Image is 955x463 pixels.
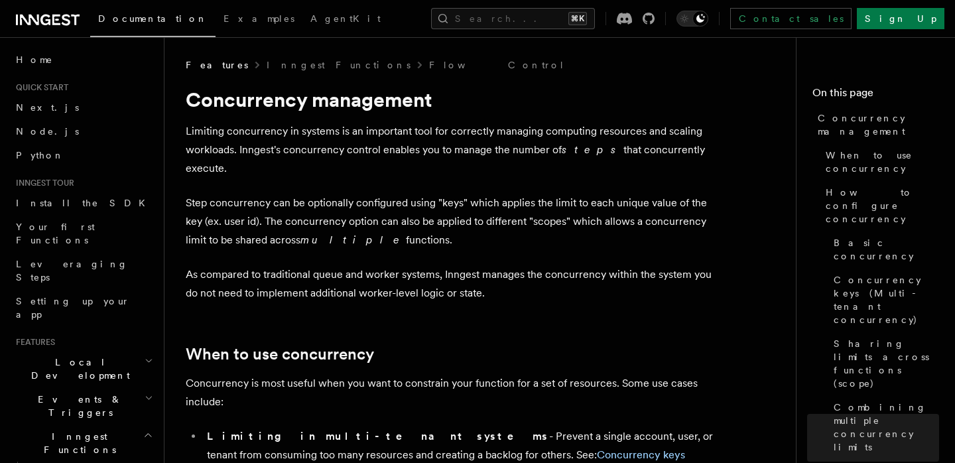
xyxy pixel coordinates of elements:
span: Install the SDK [16,198,153,208]
strong: Limiting in multi-tenant systems [207,430,549,442]
a: Your first Functions [11,215,156,252]
p: Concurrency is most useful when you want to constrain your function for a set of resources. Some ... [186,374,716,411]
a: Leveraging Steps [11,252,156,289]
a: Flow Control [429,58,565,72]
span: Your first Functions [16,222,95,245]
em: multiple [300,233,406,246]
span: Local Development [11,356,145,382]
a: Node.js [11,119,156,143]
a: Setting up your app [11,289,156,326]
a: Home [11,48,156,72]
span: AgentKit [310,13,381,24]
span: Concurrency keys (Multi-tenant concurrency) [834,273,939,326]
button: Events & Triggers [11,387,156,425]
a: Examples [216,4,302,36]
span: Home [16,53,53,66]
span: Python [16,150,64,161]
button: Search...⌘K [431,8,595,29]
a: Documentation [90,4,216,37]
span: Leveraging Steps [16,259,128,283]
p: Limiting concurrency in systems is an important tool for correctly managing computing resources a... [186,122,716,178]
span: Documentation [98,13,208,24]
span: Features [186,58,248,72]
span: Node.js [16,126,79,137]
a: How to configure concurrency [820,180,939,231]
a: Inngest Functions [267,58,411,72]
span: How to configure concurrency [826,186,939,226]
span: Features [11,337,55,348]
a: Concurrency management [812,106,939,143]
a: Next.js [11,96,156,119]
span: Inngest Functions [11,430,143,456]
span: Next.js [16,102,79,113]
button: Inngest Functions [11,425,156,462]
a: Contact sales [730,8,852,29]
p: Step concurrency can be optionally configured using "keys" which applies the limit to each unique... [186,194,716,249]
h1: Concurrency management [186,88,716,111]
a: Python [11,143,156,167]
a: Basic concurrency [828,231,939,268]
h4: On this page [812,85,939,106]
a: Sign Up [857,8,944,29]
span: When to use concurrency [826,149,939,175]
a: AgentKit [302,4,389,36]
p: As compared to traditional queue and worker systems, Inngest manages the concurrency within the s... [186,265,716,302]
span: Concurrency management [818,111,939,138]
a: Concurrency keys (Multi-tenant concurrency) [828,268,939,332]
a: When to use concurrency [820,143,939,180]
button: Toggle dark mode [676,11,708,27]
kbd: ⌘K [568,12,587,25]
span: Inngest tour [11,178,74,188]
a: When to use concurrency [186,345,374,364]
span: Sharing limits across functions (scope) [834,337,939,390]
span: Events & Triggers [11,393,145,419]
span: Examples [223,13,294,24]
button: Local Development [11,350,156,387]
span: Basic concurrency [834,236,939,263]
a: Combining multiple concurrency limits [828,395,939,459]
a: Install the SDK [11,191,156,215]
span: Quick start [11,82,68,93]
em: steps [562,143,623,156]
span: Setting up your app [16,296,130,320]
a: Sharing limits across functions (scope) [828,332,939,395]
span: Combining multiple concurrency limits [834,401,939,454]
